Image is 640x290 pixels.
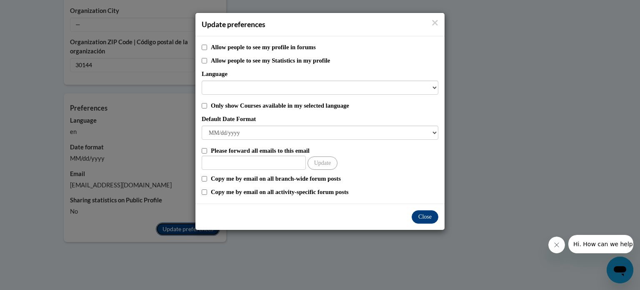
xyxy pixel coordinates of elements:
[211,187,438,197] label: Copy me by email on all activity-specific forum posts
[5,6,67,13] span: Hi. How can we help?
[211,146,438,155] label: Please forward all emails to this email
[202,156,306,170] input: Other Email
[202,114,438,124] label: Default Date Format
[568,235,633,253] iframe: Message from company
[548,237,565,253] iframe: Close message
[211,174,438,183] label: Copy me by email on all branch-wide forum posts
[211,101,438,110] label: Only show Courses available in my selected language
